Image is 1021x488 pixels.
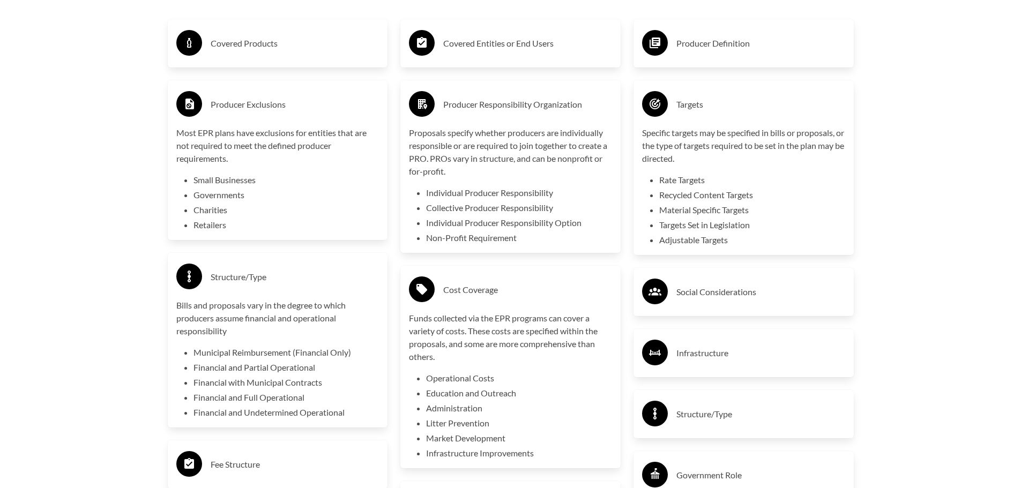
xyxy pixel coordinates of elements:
h3: Cost Coverage [443,281,612,298]
li: Individual Producer Responsibility [426,186,612,199]
li: Recycled Content Targets [659,189,845,201]
h3: Producer Exclusions [211,96,379,113]
li: Financial and Full Operational [193,391,379,404]
h3: Covered Products [211,35,379,52]
li: Collective Producer Responsibility [426,201,612,214]
h3: Producer Responsibility Organization [443,96,612,113]
li: Administration [426,402,612,415]
h3: Covered Entities or End Users [443,35,612,52]
li: Adjustable Targets [659,234,845,246]
h3: Structure/Type [676,406,845,423]
li: Financial and Partial Operational [193,361,379,374]
h3: Producer Definition [676,35,845,52]
li: Municipal Reimbursement (Financial Only) [193,346,379,359]
h3: Social Considerations [676,283,845,301]
li: Financial and Undetermined Operational [193,406,379,419]
li: Individual Producer Responsibility Option [426,216,612,229]
li: Infrastructure Improvements [426,447,612,460]
li: Market Development [426,432,612,445]
p: Funds collected via the EPR programs can cover a variety of costs. These costs are specified with... [409,312,612,363]
li: Small Businesses [193,174,379,186]
li: Litter Prevention [426,417,612,430]
p: Most EPR plans have exclusions for entities that are not required to meet the defined producer re... [176,126,379,165]
h3: Fee Structure [211,456,379,473]
h3: Infrastructure [676,344,845,362]
li: Operational Costs [426,372,612,385]
h3: Government Role [676,467,845,484]
li: Targets Set in Legislation [659,219,845,231]
p: Proposals specify whether producers are individually responsible or are required to join together... [409,126,612,178]
li: Material Specific Targets [659,204,845,216]
p: Specific targets may be specified in bills or proposals, or the type of targets required to be se... [642,126,845,165]
li: Financial with Municipal Contracts [193,376,379,389]
li: Non-Profit Requirement [426,231,612,244]
h3: Targets [676,96,845,113]
li: Charities [193,204,379,216]
li: Education and Outreach [426,387,612,400]
li: Rate Targets [659,174,845,186]
li: Retailers [193,219,379,231]
p: Bills and proposals vary in the degree to which producers assume financial and operational respon... [176,299,379,337]
li: Governments [193,189,379,201]
h3: Structure/Type [211,268,379,286]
